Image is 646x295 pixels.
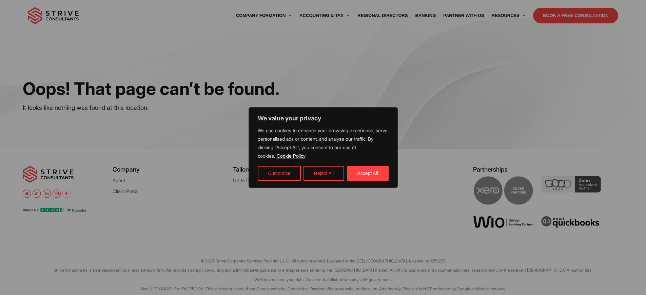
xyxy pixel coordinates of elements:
button: Accept All [347,166,389,181]
p: We value your privacy [258,114,389,122]
a: Cookie Policy [276,153,306,159]
button: Customise [258,166,301,181]
div: We value your privacy [249,107,398,188]
button: Reject All [304,166,344,181]
p: We use cookies to enhance your browsing experience, serve personalised ads or content, and analys... [258,126,389,160]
